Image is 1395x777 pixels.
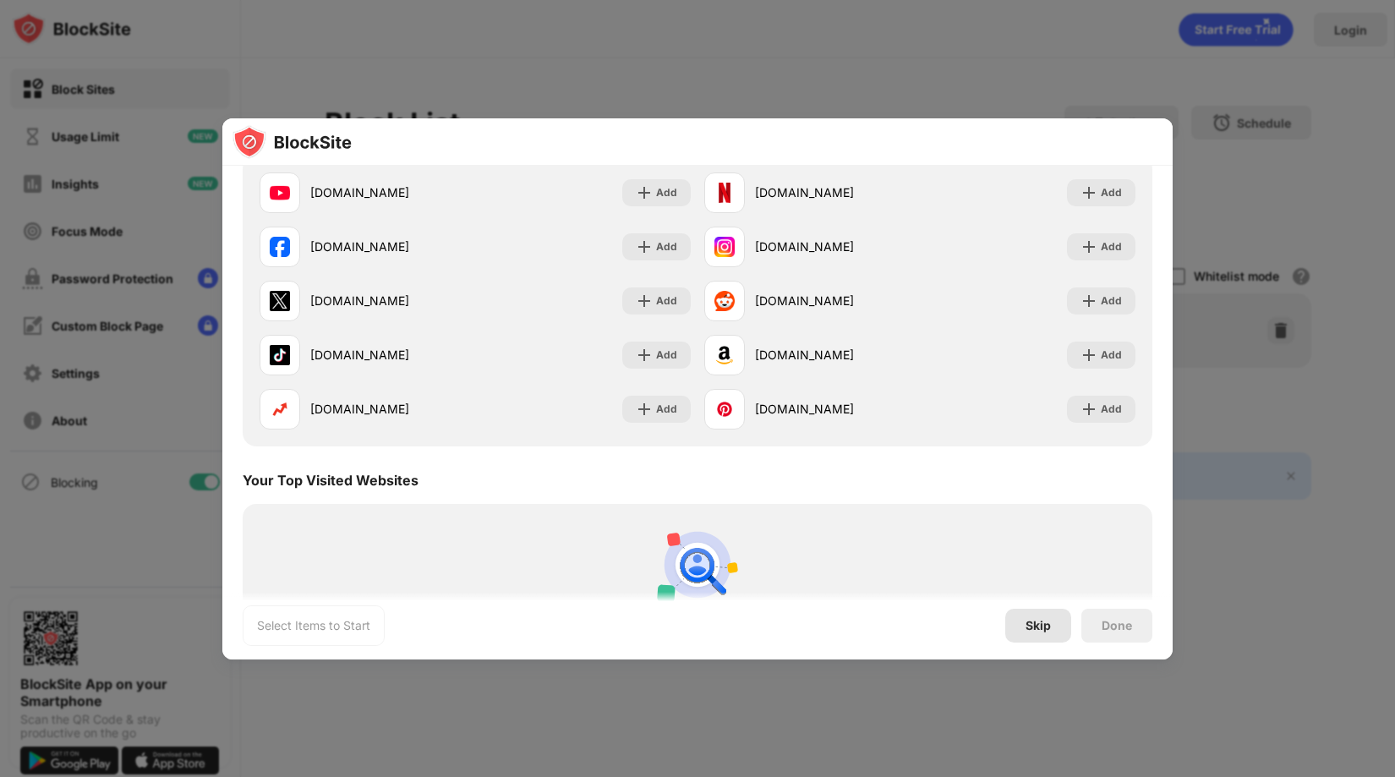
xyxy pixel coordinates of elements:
div: [DOMAIN_NAME] [755,292,920,309]
div: [DOMAIN_NAME] [310,238,475,255]
div: Add [656,293,677,309]
div: [DOMAIN_NAME] [310,183,475,201]
img: favicons [270,345,290,365]
div: [DOMAIN_NAME] [755,346,920,364]
img: favicons [270,399,290,419]
img: logo-blocksite.svg [232,125,352,159]
div: [DOMAIN_NAME] [310,346,475,364]
img: favicons [270,183,290,203]
div: Add [1101,238,1122,255]
div: [DOMAIN_NAME] [755,238,920,255]
div: Add [656,238,677,255]
div: Skip [1026,619,1051,632]
img: favicons [270,291,290,311]
img: personal-suggestions.svg [657,524,738,605]
div: Add [1101,184,1122,201]
img: favicons [714,291,735,311]
div: Add [656,184,677,201]
div: Add [656,347,677,364]
div: Select Items to Start [257,617,370,634]
div: [DOMAIN_NAME] [755,400,920,418]
div: [DOMAIN_NAME] [755,183,920,201]
div: Add [656,401,677,418]
div: [DOMAIN_NAME] [310,400,475,418]
img: favicons [270,237,290,257]
img: favicons [714,345,735,365]
img: favicons [714,183,735,203]
div: Done [1102,619,1132,632]
div: Your Top Visited Websites [243,472,418,489]
img: favicons [714,237,735,257]
div: [DOMAIN_NAME] [310,292,475,309]
div: Add [1101,347,1122,364]
div: Add [1101,293,1122,309]
img: favicons [714,399,735,419]
div: Add [1101,401,1122,418]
